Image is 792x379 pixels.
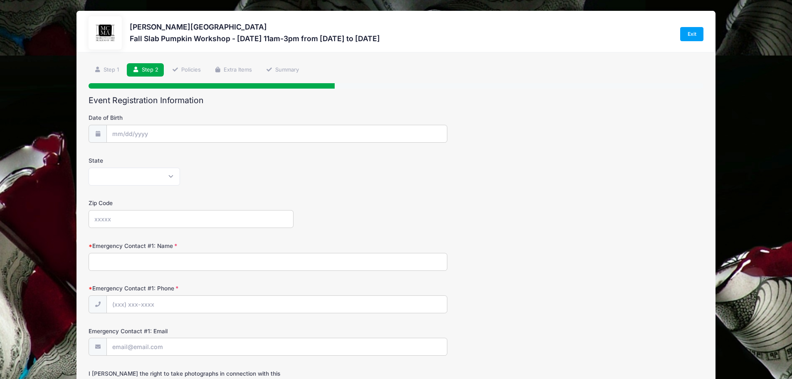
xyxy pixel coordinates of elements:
a: Summary [260,63,304,77]
a: Step 2 [127,63,164,77]
label: State [89,156,294,165]
label: Date of Birth [89,114,294,122]
input: mm/dd/yyyy [106,125,447,143]
label: Emergency Contact #1: Name [89,242,294,250]
a: Step 1 [89,63,124,77]
input: email@email.com [106,338,447,356]
input: xxxxx [89,210,294,228]
label: Emergency Contact #1: Email [89,327,294,335]
a: Exit [680,27,703,41]
label: Zip Code [89,199,294,207]
h2: Event Registration Information [89,96,703,105]
a: Policies [166,63,206,77]
label: Emergency Contact #1: Phone [89,284,294,292]
input: (xxx) xxx-xxxx [106,295,447,313]
a: Extra Items [209,63,258,77]
h3: [PERSON_NAME][GEOGRAPHIC_DATA] [130,22,380,31]
h3: Fall Slab Pumpkin Workshop - [DATE] 11am-3pm from [DATE] to [DATE] [130,34,380,43]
